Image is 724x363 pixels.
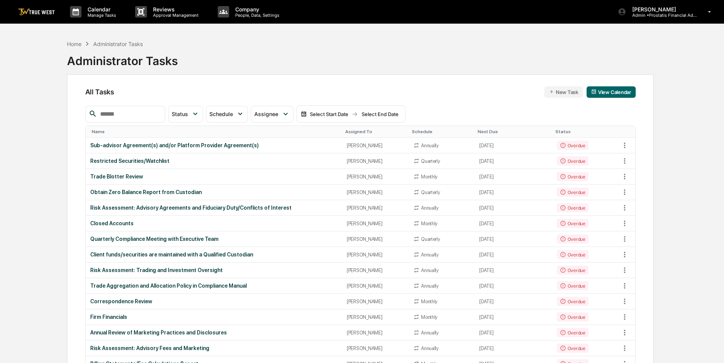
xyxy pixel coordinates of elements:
div: Quarterly [421,189,440,195]
div: Annually [421,330,439,336]
div: [PERSON_NAME] [347,189,404,195]
td: [DATE] [475,153,552,169]
div: Quarterly [421,236,440,242]
span: All Tasks [85,88,114,96]
div: Overdue [557,312,588,322]
div: Overdue [557,234,588,244]
div: Toggle SortBy [92,129,339,134]
div: [PERSON_NAME] [347,314,404,320]
button: New Task [544,86,583,98]
img: arrow right [352,111,358,117]
div: Administrator Tasks [67,48,178,68]
div: Risk Assessment: Trading and Investment Oversight [90,267,338,273]
img: logo [18,8,55,16]
td: [DATE] [475,169,552,185]
div: [PERSON_NAME] [347,299,404,304]
div: Overdue [557,141,588,150]
div: [PERSON_NAME] [347,174,404,180]
td: [DATE] [475,247,552,263]
div: Trade Aggregation and Allocation Policy in Compliance Manual [90,283,338,289]
div: Annually [421,267,439,273]
td: [DATE] [475,216,552,231]
td: [DATE] [475,231,552,247]
div: Monthly [421,299,437,304]
td: [DATE] [475,263,552,278]
p: [PERSON_NAME] [626,6,697,13]
div: Sub-advisor Agreement(s) and/or Platform Provider Agreement(s) [90,142,338,148]
div: Toggle SortBy [620,129,635,134]
div: Annual Review of Marketing Practices and Disclosures [90,330,338,336]
div: Overdue [557,203,588,212]
div: [PERSON_NAME] [347,205,404,211]
div: Monthly [421,221,437,226]
td: [DATE] [475,138,552,153]
div: Correspondence Review [90,298,338,304]
td: [DATE] [475,278,552,294]
div: Overdue [557,219,588,228]
div: [PERSON_NAME] [347,221,404,226]
div: Select Start Date [308,111,350,117]
div: [PERSON_NAME] [347,158,404,164]
div: [PERSON_NAME] [347,267,404,273]
p: Manage Tasks [81,13,120,18]
div: Restricted Securities/Watchlist [90,158,338,164]
div: Overdue [557,188,588,197]
td: [DATE] [475,200,552,216]
p: Reviews [147,6,203,13]
img: calendar [301,111,307,117]
div: Obtain Zero Balance Report from Custodian [90,189,338,195]
div: Overdue [557,156,588,166]
div: Overdue [557,297,588,306]
div: Overdue [557,250,588,259]
div: Annually [421,252,439,258]
p: Admin • Prostatis Financial Advisors [626,13,697,18]
div: Annually [421,205,439,211]
div: Administrator Tasks [93,41,143,47]
div: Select End Date [359,111,401,117]
span: Status [172,111,188,117]
div: Annually [421,283,439,289]
div: Annually [421,345,439,351]
div: Quarterly Compliance Meeting with Executive Team [90,236,338,242]
span: Assignee [254,111,278,117]
div: [PERSON_NAME] [347,236,404,242]
div: Risk Assessment: Advisory Agreements and Fiduciary Duty/Conflicts of Interest [90,205,338,211]
span: Schedule [209,111,233,117]
p: Company [229,6,283,13]
p: Approval Management [147,13,203,18]
div: Toggle SortBy [555,129,617,134]
button: View Calendar [587,86,636,98]
div: Home [67,41,81,47]
div: [PERSON_NAME] [347,345,404,351]
td: [DATE] [475,294,552,309]
div: Firm Financials [90,314,338,320]
div: Toggle SortBy [345,129,406,134]
p: Calendar [81,6,120,13]
td: [DATE] [475,185,552,200]
div: Toggle SortBy [412,129,472,134]
p: People, Data, Settings [229,13,283,18]
div: Risk Assessment: Advisory Fees and Marketing [90,345,338,351]
div: Annually [421,143,439,148]
td: [DATE] [475,325,552,341]
div: Overdue [557,344,588,353]
div: Overdue [557,328,588,337]
div: [PERSON_NAME] [347,143,404,148]
div: Closed Accounts [90,220,338,226]
div: Trade Blotter Review [90,174,338,180]
div: Monthly [421,174,437,180]
div: Overdue [557,266,588,275]
div: Quarterly [421,158,440,164]
div: Toggle SortBy [478,129,549,134]
td: [DATE] [475,341,552,356]
td: [DATE] [475,309,552,325]
div: Monthly [421,314,437,320]
div: Overdue [557,172,588,181]
div: [PERSON_NAME] [347,252,404,258]
div: Overdue [557,281,588,290]
div: [PERSON_NAME] [347,283,404,289]
div: [PERSON_NAME] [347,330,404,336]
img: calendar [591,89,596,94]
div: Client funds/securities are maintained with a Qualified Custodian [90,252,338,258]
